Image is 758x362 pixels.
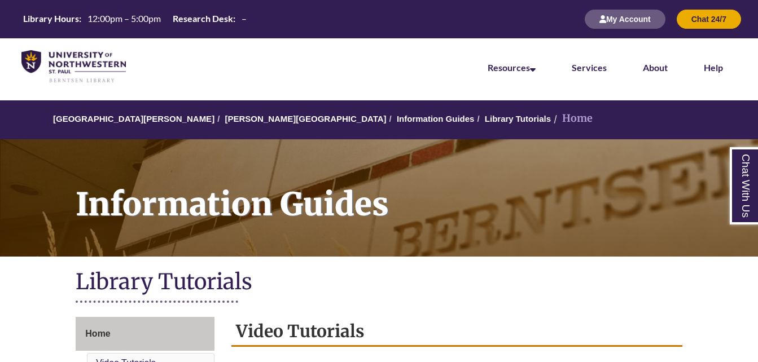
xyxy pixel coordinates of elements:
a: [PERSON_NAME][GEOGRAPHIC_DATA] [225,114,386,123]
h1: Library Tutorials [76,268,682,298]
h1: Information Guides [63,139,758,242]
th: Library Hours: [19,12,83,25]
span: – [242,13,247,24]
button: My Account [585,10,665,29]
span: Home [85,329,110,338]
span: 12:00pm – 5:00pm [87,13,161,24]
li: Home [551,111,593,127]
a: Help [704,62,723,73]
a: Library Tutorials [485,114,551,123]
a: Information Guides [397,114,475,123]
a: Services [572,62,607,73]
button: Chat 24/7 [677,10,741,29]
th: Research Desk: [168,12,237,25]
a: My Account [585,14,665,24]
a: Home [76,317,214,351]
a: About [643,62,668,73]
a: Resources [488,62,536,73]
a: [GEOGRAPHIC_DATA][PERSON_NAME] [53,114,214,123]
img: UNWSP Library Logo [21,50,126,83]
a: Chat 24/7 [677,14,741,24]
table: Hours Today [19,12,251,25]
a: Hours Today [19,12,251,26]
h2: Video Tutorials [231,317,682,347]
